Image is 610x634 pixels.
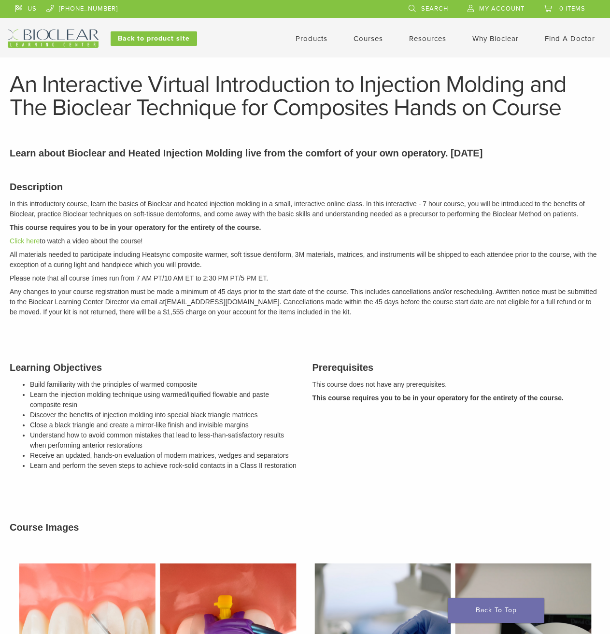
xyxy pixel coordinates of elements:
p: Learn about Bioclear and Heated Injection Molding live from the comfort of your own operatory. [D... [10,146,600,160]
p: All materials needed to participate including Heatsync composite warmer, soft tissue dentiform, 3... [10,250,600,270]
li: Learn the injection molding technique using warmed/liquified flowable and paste composite resin [30,390,298,410]
a: Courses [354,34,383,43]
p: This course does not have any prerequisites. [312,380,601,390]
span: My Account [479,5,525,13]
a: Back to product site [111,31,197,46]
p: In this introductory course, learn the basics of Bioclear and heated injection molding in a small... [10,199,600,219]
p: Please note that all course times run from 7 AM PT/10 AM ET to 2:30 PM PT/5 PM ET. [10,273,600,283]
h3: Description [10,180,600,194]
h3: Course Images [10,520,600,535]
a: Products [296,34,327,43]
span: Search [421,5,448,13]
li: Close a black triangle and create a mirror-like finish and invisible margins [30,420,298,430]
img: Bioclear [8,29,99,48]
p: to watch a video about the course! [10,236,600,246]
strong: This course requires you to be in your operatory for the entirety of the course. [312,394,564,402]
li: Understand how to avoid common mistakes that lead to less-than-satisfactory results when performi... [30,430,298,451]
h1: An Interactive Virtual Introduction to Injection Molding and The Bioclear Technique for Composite... [10,73,600,119]
a: Why Bioclear [472,34,519,43]
li: Learn and perform the seven steps to achieve rock-solid contacts in a Class II restoration [30,461,298,471]
h3: Learning Objectives [10,360,298,375]
a: Find A Doctor [545,34,595,43]
strong: This course requires you to be in your operatory for the entirety of the course. [10,224,261,231]
a: Back To Top [448,598,544,623]
em: written notice must be submitted to the Bioclear Learning Center Director via email at [EMAIL_ADD... [10,288,597,316]
li: Discover the benefits of injection molding into special black triangle matrices [30,410,298,420]
span: 0 items [559,5,585,13]
a: Resources [409,34,446,43]
h3: Prerequisites [312,360,601,375]
li: Receive an updated, hands-on evaluation of modern matrices, wedges and separators [30,451,298,461]
li: Build familiarity with the principles of warmed composite [30,380,298,390]
a: Click here [10,237,40,245]
span: Any changes to your course registration must be made a minimum of 45 days prior to the start date... [10,288,500,296]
